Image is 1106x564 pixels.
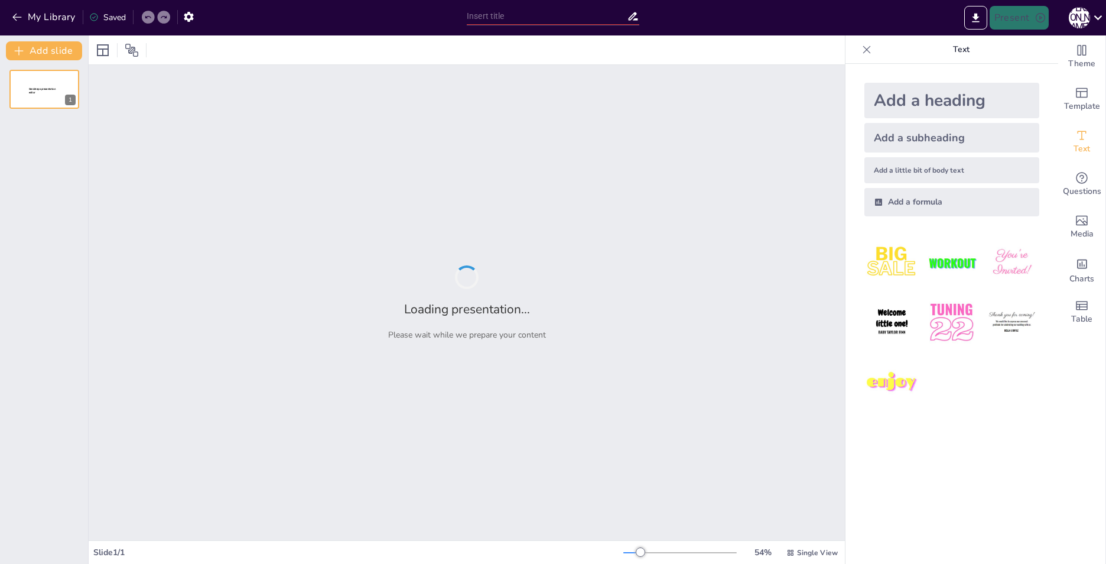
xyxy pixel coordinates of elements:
[1058,163,1105,206] div: Get real-time input from your audience
[1058,291,1105,333] div: Add a table
[1058,78,1105,121] div: Add ready made slides
[984,235,1039,290] img: 3.jpeg
[1058,35,1105,78] div: Change the overall theme
[1071,313,1092,326] span: Table
[924,235,979,290] img: 2.jpeg
[1058,206,1105,248] div: Add images, graphics, shapes or video
[964,6,987,30] button: Export to PowerPoint
[404,301,530,317] h2: Loading presentation...
[984,295,1039,350] img: 6.jpeg
[864,188,1039,216] div: Add a formula
[1068,57,1095,70] span: Theme
[797,548,838,557] span: Single View
[1063,185,1101,198] span: Questions
[9,70,79,109] div: 1
[65,95,76,105] div: 1
[864,123,1039,153] div: Add a subheading
[1069,7,1090,28] div: [PERSON_NAME]
[1069,273,1094,286] span: Charts
[864,157,1039,183] div: Add a little bit of body text
[876,35,1046,64] p: Text
[924,295,979,350] img: 5.jpeg
[1058,121,1105,163] div: Add text boxes
[467,8,627,25] input: Insert title
[990,6,1049,30] button: Present
[9,8,80,27] button: My Library
[6,41,82,60] button: Add slide
[125,43,139,57] span: Position
[29,87,56,94] span: Sendsteps presentation editor
[1064,100,1100,113] span: Template
[388,329,546,341] p: Please wait while we prepare your content
[1069,6,1090,30] button: [PERSON_NAME]
[864,235,919,290] img: 1.jpeg
[864,83,1039,118] div: Add a heading
[864,355,919,410] img: 7.jpeg
[1071,228,1094,241] span: Media
[864,295,919,350] img: 4.jpeg
[89,12,126,23] div: Saved
[93,41,112,60] div: Layout
[1058,248,1105,291] div: Add charts and graphs
[93,547,623,558] div: Slide 1 / 1
[749,547,777,558] div: 54 %
[1074,142,1090,155] span: Text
